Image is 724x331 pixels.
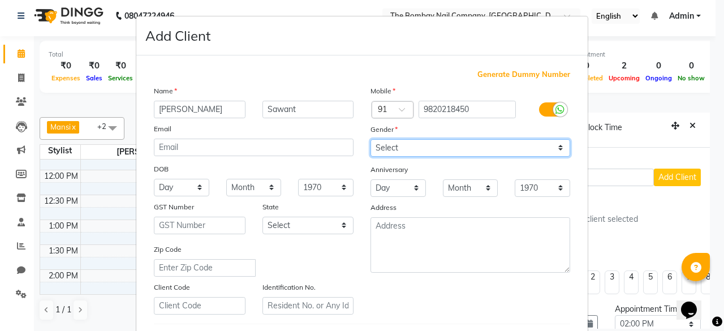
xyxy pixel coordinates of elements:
[477,69,570,80] span: Generate Dummy Number
[154,101,245,118] input: First Name
[154,202,194,212] label: GST Number
[262,297,354,315] input: Resident No. or Any Id
[370,86,395,96] label: Mobile
[262,202,279,212] label: State
[145,25,210,46] h4: Add Client
[154,244,182,255] label: Zip Code
[154,259,256,277] input: Enter Zip Code
[154,164,169,174] label: DOB
[154,86,177,96] label: Name
[154,139,354,156] input: Email
[154,297,245,315] input: Client Code
[370,203,397,213] label: Address
[262,282,316,293] label: Identification No.
[154,124,171,134] label: Email
[262,101,354,118] input: Last Name
[370,165,408,175] label: Anniversary
[370,124,398,135] label: Gender
[419,101,516,118] input: Mobile
[154,282,190,293] label: Client Code
[154,217,245,234] input: GST Number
